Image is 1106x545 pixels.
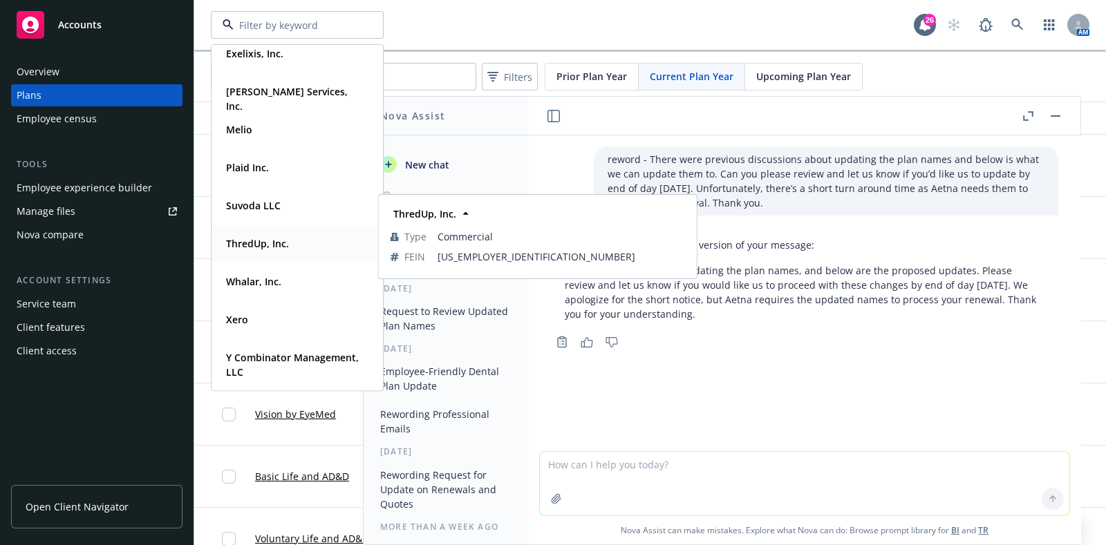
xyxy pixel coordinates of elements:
span: Filters [504,70,532,84]
strong: ThredUp, Inc. [226,237,289,250]
a: Search [1004,11,1031,39]
div: Plans [17,84,41,106]
input: Toggle Row Selected [222,470,236,484]
div: More than a week ago [364,521,529,533]
div: Manage files [17,200,75,222]
div: Nova compare [17,224,84,246]
div: Overview [17,61,59,83]
p: We previously discussed updating the plan names, and below are the proposed updates. Please revie... [565,263,1044,321]
button: Rewording Request for Update on Renewals and Quotes [375,463,518,515]
span: Upcoming Plan Year [756,69,851,84]
input: Filter by keyword [234,18,355,32]
button: Thumbs down [601,332,623,352]
div: 26 [924,14,936,26]
a: Employee experience builder [11,177,182,199]
span: Current Plan Year [650,69,733,84]
strong: Exelixis, Inc. [226,47,283,60]
div: Service team [17,293,76,315]
strong: [PERSON_NAME] Services, Inc. [226,85,348,113]
span: Prior Plan Year [556,69,627,84]
div: Client features [17,316,85,338]
button: Filters [482,63,538,90]
a: Client features [11,316,182,338]
a: Accounts [11,6,182,44]
strong: Plaid Inc. [226,161,269,174]
p: reword - There were previous discussions about updating the plan names and below is what we can u... [608,152,1044,210]
div: Employee experience builder [17,177,152,199]
div: [DATE] [364,283,529,294]
a: BI [951,524,959,536]
a: Nova compare [11,224,182,246]
a: Report a Bug [972,11,1000,39]
span: Commercial [438,229,685,244]
span: [US_EMPLOYER_IDENTIFICATION_NUMBER] [438,249,685,264]
strong: Y Combinator Management, LLC [226,351,359,379]
span: Type [404,229,427,244]
span: Open Client Navigator [26,499,129,514]
p: Certainly! Here’s a reworded version of your message: [565,238,1044,252]
a: Start snowing [940,11,968,39]
input: Toggle Row Selected [222,408,236,421]
span: Filters [485,67,535,87]
span: Nova Assist can make mistakes. Explore what Nova can do: Browse prompt library for and [534,516,1075,544]
a: Overview [11,61,182,83]
strong: ThredUp, Inc. [393,207,456,220]
div: Client access [17,340,77,362]
strong: Suvoda LLC [226,199,281,212]
a: Plans [11,84,182,106]
a: Client access [11,340,182,362]
button: Employee-Friendly Dental Plan Update [375,360,518,397]
a: TR [978,524,988,536]
strong: Whalar, Inc. [226,275,281,288]
a: Switch app [1035,11,1063,39]
strong: Melio [226,123,252,136]
a: Service team [11,293,182,315]
h1: Nova Assist [380,108,445,123]
div: [DATE] [364,446,529,457]
button: Request to Review Updated Plan Names [375,300,518,337]
div: Employee census [17,108,97,130]
span: Accounts [58,19,102,30]
a: Vision by EyeMed [255,407,336,421]
a: Employee census [11,108,182,130]
a: Basic Life and AD&D [255,469,349,484]
a: Manage files [11,200,182,222]
button: Rewording Professional Emails [375,403,518,440]
strong: Xero [226,313,248,326]
svg: Copy to clipboard [556,336,568,348]
span: FEIN [404,249,425,264]
div: Account settings [11,274,182,287]
div: [DATE] [364,343,529,354]
div: Tools [11,157,182,171]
